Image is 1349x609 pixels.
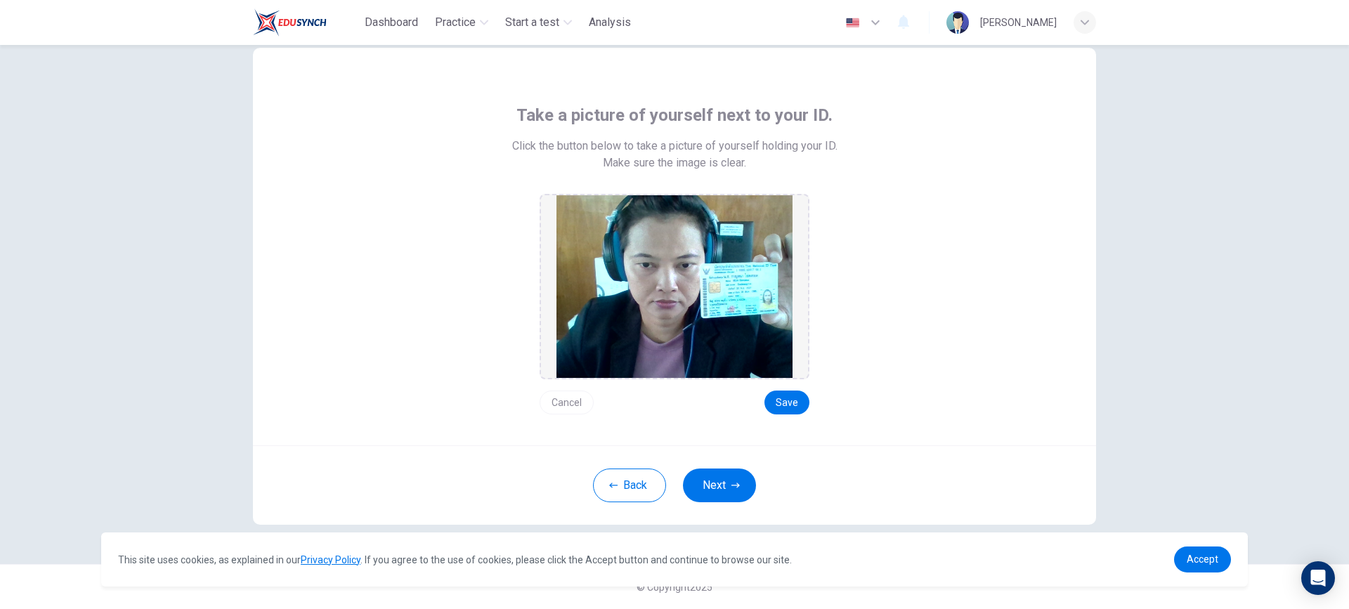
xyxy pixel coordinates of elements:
[637,582,712,593] span: © Copyright 2025
[1301,561,1335,595] div: Open Intercom Messenger
[556,195,793,378] img: preview screemshot
[593,469,666,502] button: Back
[946,11,969,34] img: Profile picture
[500,10,578,35] button: Start a test
[505,14,559,31] span: Start a test
[512,138,838,155] span: Click the button below to take a picture of yourself holding your ID.
[683,469,756,502] button: Next
[359,10,424,35] button: Dashboard
[1174,546,1231,572] a: dismiss cookie message
[429,10,494,35] button: Practice
[540,391,594,414] button: Cancel
[118,554,792,565] span: This site uses cookies, as explained in our . If you agree to the use of cookies, please click th...
[589,14,631,31] span: Analysis
[101,532,1248,587] div: cookieconsent
[516,104,833,126] span: Take a picture of yourself next to your ID.
[253,8,359,37] a: Train Test logo
[603,155,746,171] span: Make sure the image is clear.
[365,14,418,31] span: Dashboard
[844,18,861,28] img: en
[980,14,1057,31] div: [PERSON_NAME]
[253,8,327,37] img: Train Test logo
[435,14,476,31] span: Practice
[764,391,809,414] button: Save
[1187,554,1218,565] span: Accept
[583,10,637,35] button: Analysis
[301,554,360,565] a: Privacy Policy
